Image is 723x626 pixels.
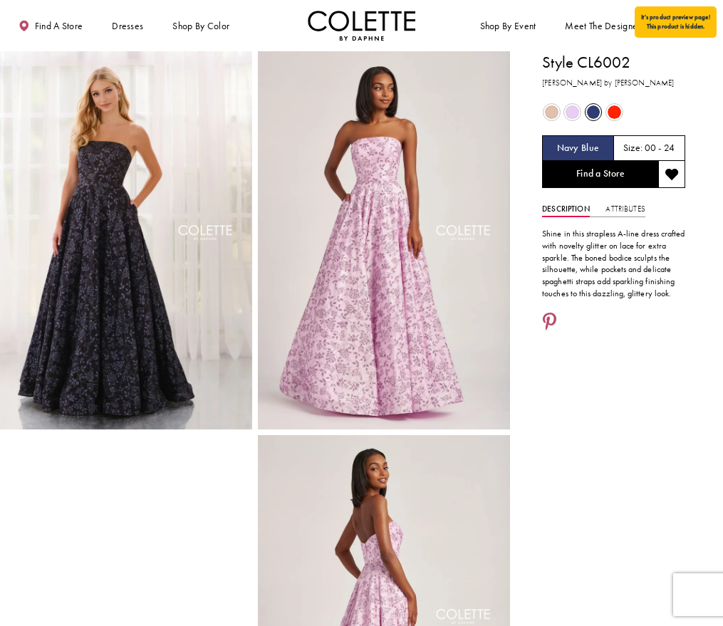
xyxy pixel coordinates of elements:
h1: Style CL6002 [542,51,685,74]
button: Add to wishlist [658,161,685,188]
span: Shop by color [172,21,229,31]
a: Full size Style CL6002 Colette by Daphne #0 default Lilac frontface vertical picture [258,51,510,429]
h5: Chosen color [557,143,600,154]
h3: [PERSON_NAME] by [PERSON_NAME] [542,77,685,89]
a: Find a Store [542,161,658,188]
div: Navy Blue [584,103,603,122]
span: Meet the designer [565,21,640,31]
div: Champagne [542,103,561,122]
span: Shop By Event [477,11,539,41]
p: Shine in this strapless A-line dress crafted with novelty glitter on lace for extra sparkle. The ... [542,228,685,299]
div: Scarlet [605,103,624,122]
a: Visit Home Page [308,11,416,41]
div: Lilac [563,103,582,122]
span: Dresses [109,11,146,41]
div: Product color controls state depends on size chosen [542,102,685,122]
img: Style CL6002 Colette by Daphne #0 default Lilac frontface vertical picture [258,51,510,429]
a: Description [542,202,590,217]
span: Size: [623,142,643,155]
a: Attributes [605,202,645,217]
a: Share using Pinterest - Opens in new tab [542,313,557,333]
span: Shop by color [170,11,232,41]
span: Find a store [35,21,83,31]
a: Meet the designer [563,11,644,41]
img: Colette by Daphne [308,11,416,41]
span: Dresses [112,21,143,31]
div: It's product preview page! This product is hidden. [635,6,717,37]
h5: 00 - 24 [645,143,675,154]
a: Find a store [16,11,85,41]
span: Shop By Event [480,21,536,31]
